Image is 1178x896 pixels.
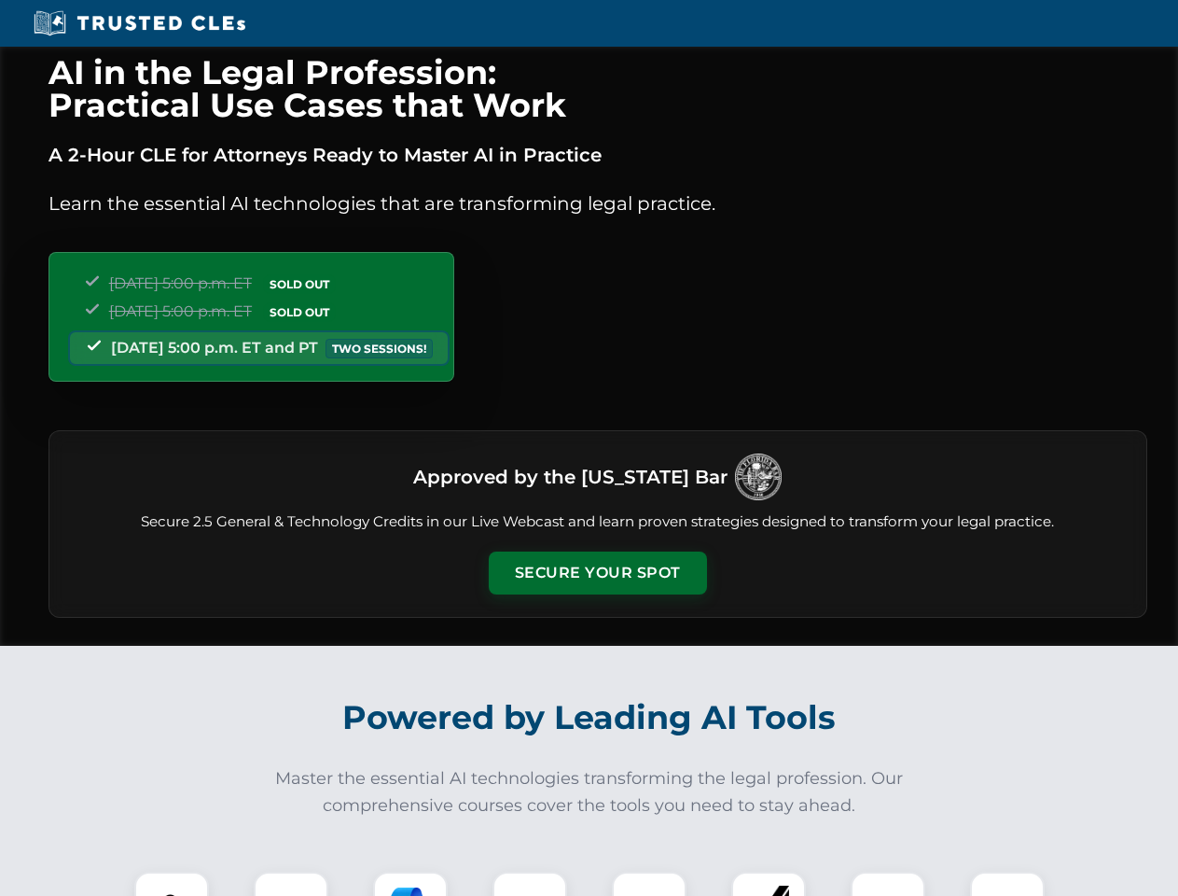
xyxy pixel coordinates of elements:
span: SOLD OUT [263,302,336,322]
h3: Approved by the [US_STATE] Bar [413,460,728,494]
span: SOLD OUT [263,274,336,294]
h1: AI in the Legal Profession: Practical Use Cases that Work [49,56,1147,121]
img: Logo [735,454,782,500]
p: A 2-Hour CLE for Attorneys Ready to Master AI in Practice [49,140,1147,170]
h2: Powered by Leading AI Tools [73,685,1106,750]
button: Secure Your Spot [489,552,707,595]
p: Master the essential AI technologies transforming the legal profession. Our comprehensive courses... [263,765,916,819]
p: Learn the essential AI technologies that are transforming legal practice. [49,189,1147,218]
span: [DATE] 5:00 p.m. ET [109,274,252,292]
p: Secure 2.5 General & Technology Credits in our Live Webcast and learn proven strategies designed ... [72,511,1124,533]
img: Trusted CLEs [28,9,251,37]
span: [DATE] 5:00 p.m. ET [109,302,252,320]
